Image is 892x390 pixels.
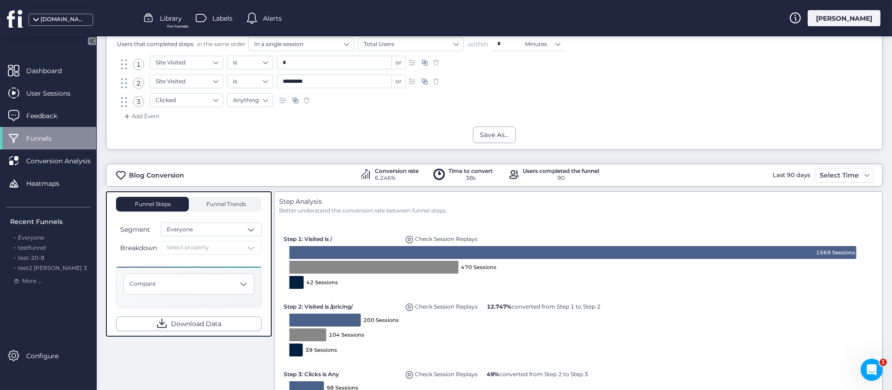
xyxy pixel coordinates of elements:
text: 104 Sessions [329,332,365,338]
span: within [468,40,488,49]
nz-select-item: In a single session [254,37,348,51]
span: Check Session Replays [415,235,478,242]
span: Funnel Trends [204,201,246,207]
span: Conversion Analysis [26,156,105,166]
div: Step 1: Visited is / [284,231,399,243]
span: Step 1: Visited is / [284,235,332,242]
b: 12.747% [487,303,512,310]
span: . [14,232,15,241]
span: User Sessions [26,88,84,98]
span: Heatmaps [26,178,73,189]
div: 49% converted from Step 2 to Step 3 [484,366,590,379]
div: Add Event [122,112,160,121]
span: converted from Step 2 to Step 3 [487,371,588,378]
span: Configure [26,351,72,361]
span: Feedback [26,111,71,121]
span: . [14,242,15,251]
span: . [14,252,15,261]
div: Step 2: Visited is /pricing/ [284,298,399,311]
text: 39 Sessions [306,347,338,353]
nz-select-item: Anything [233,93,267,107]
div: Replays of user dropping [403,231,480,244]
span: Step 3: Clicks is Any [284,371,339,378]
span: test2 [PERSON_NAME] 3 [18,264,87,271]
div: Conversion rate [375,168,419,174]
div: 3 [133,96,144,107]
span: Funnels [26,133,65,143]
div: 90 [523,174,600,183]
span: . [14,263,15,271]
span: Funnel Steps [134,201,171,207]
iframe: Intercom live chat [861,359,883,381]
span: For Funnels [167,23,188,29]
span: Dashboard [26,66,76,76]
nz-select-item: Minutes [525,37,560,51]
button: Download Data [116,316,262,331]
span: Alerts [263,13,282,23]
span: Check Session Replays [415,371,478,378]
span: Everyone [167,225,193,234]
div: 12.747% converted from Step 1 to Step 2 [484,298,603,311]
text: 200 Sessions [364,317,399,323]
div: Last 90 days [770,168,812,183]
button: Breakdown [116,242,159,253]
div: [PERSON_NAME] [808,10,880,26]
div: Replays of user dropping [403,366,480,379]
nz-select-item: Site Visited [156,75,217,88]
div: Blog Conversion [129,170,184,180]
div: 1 [133,59,144,70]
nz-select-item: Site Visited [156,56,217,69]
div: Better understand the conversion rate between funnel steps. [279,206,878,215]
div: Recent Funnels [10,217,91,227]
span: Download Data [171,319,222,329]
div: Select Time [817,170,861,181]
span: Users that completed steps [117,40,193,48]
div: Replays of user dropping [403,298,480,311]
div: Step 3: Clicks is Any [284,366,399,379]
span: Check Session Replays [415,303,478,310]
text: 470 Sessions [461,264,497,270]
div: [DOMAIN_NAME] [41,15,87,24]
span: Labels [212,13,233,23]
nz-select-item: Clicked [156,93,217,107]
span: converted from Step 1 to Step 2 [487,303,600,310]
span: Step 2: Visited is /pricing/ [284,303,353,310]
div: 38s [449,174,493,183]
span: Breakdown [120,243,157,253]
span: testfunnel [18,244,46,251]
span: Everyone [18,234,44,241]
nz-select-item: is [233,56,267,69]
div: or [392,56,406,69]
div: or [392,75,406,88]
div: 2 [133,78,144,89]
span: More ... [22,277,42,286]
div: Step Analysis [279,196,878,206]
span: test-20-8 [18,254,44,261]
text: 42 Sessions [307,279,338,286]
span: Segment [120,224,150,235]
text: 1569 Sessions [816,249,856,256]
b: 49% [487,371,499,378]
span: Compare [129,280,156,288]
span: Library [160,13,182,23]
span: 1 [880,359,887,366]
nz-select-item: Total Users [364,37,458,51]
div: Time to convert [449,168,493,174]
div: Save As... [480,130,509,140]
div: 6.246% [375,174,419,183]
span: in the same order [195,40,245,48]
div: Users completed the funnel [523,168,600,174]
nz-select-item: is [233,75,267,88]
button: Segment [116,224,159,235]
